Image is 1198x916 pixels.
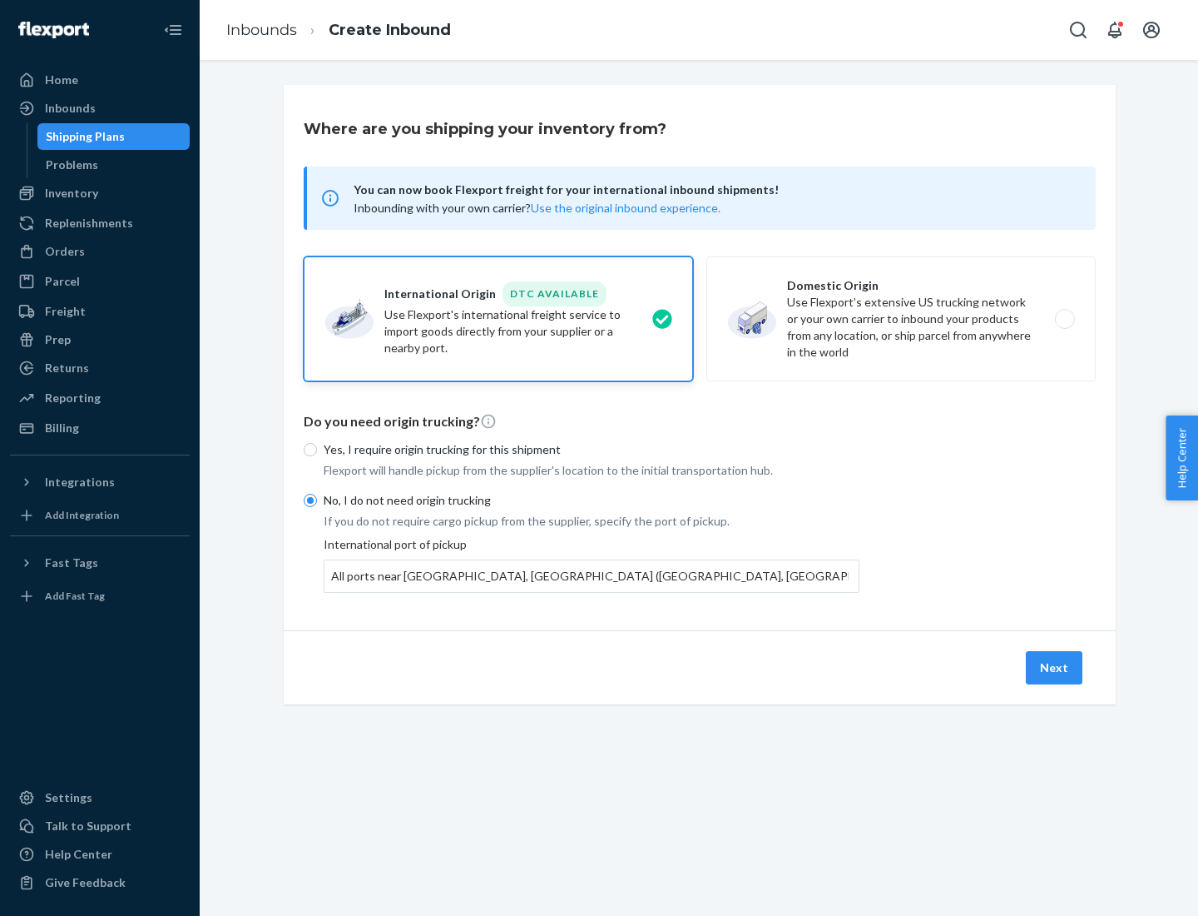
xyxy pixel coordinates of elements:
[10,355,190,381] a: Returns
[324,536,859,593] div: International port of pickup
[45,789,92,806] div: Settings
[45,243,85,260] div: Orders
[37,123,191,150] a: Shipping Plans
[45,360,89,376] div: Returns
[10,180,190,207] a: Inventory
[10,95,190,122] a: Inbounds
[304,118,666,140] h3: Where are you shipping your inventory from?
[324,462,859,479] p: Flexport will handle pickup from the supplier's location to the initial transportation hub.
[10,869,190,896] button: Give Feedback
[324,441,859,458] p: Yes, I require origin trucking for this shipment
[46,157,98,173] div: Problems
[10,502,190,529] a: Add Integration
[1026,651,1082,685] button: Next
[10,326,190,353] a: Prep
[10,469,190,495] button: Integrations
[45,100,96,117] div: Inbounds
[10,268,190,295] a: Parcel
[10,238,190,265] a: Orders
[46,128,125,145] div: Shipping Plans
[304,412,1096,431] p: Do you need origin trucking?
[45,508,119,522] div: Add Integration
[45,818,131,834] div: Talk to Support
[45,420,79,436] div: Billing
[45,390,101,406] div: Reporting
[354,180,1076,200] span: You can now book Flexport freight for your international inbound shipments!
[213,6,464,55] ol: breadcrumbs
[324,513,859,530] p: If you do not require cargo pickup from the supplier, specify the port of pickup.
[10,298,190,325] a: Freight
[10,385,190,411] a: Reporting
[304,494,317,507] input: No, I do not need origin trucking
[10,210,190,236] a: Replenishments
[226,21,297,39] a: Inbounds
[10,841,190,868] a: Help Center
[45,589,105,603] div: Add Fast Tag
[10,813,190,839] a: Talk to Support
[45,303,86,320] div: Freight
[37,152,191,178] a: Problems
[1135,13,1168,47] button: Open account menu
[45,273,80,290] div: Parcel
[324,492,859,509] p: No, I do not need origin trucking
[45,846,112,863] div: Help Center
[10,415,190,441] a: Billing
[10,784,190,811] a: Settings
[531,200,720,217] button: Use the original inbound experience.
[45,474,115,490] div: Integrations
[1062,13,1095,47] button: Open Search Box
[354,201,720,215] span: Inbounding with your own carrier?
[45,331,71,348] div: Prep
[10,550,190,576] button: Fast Tags
[1166,416,1198,500] button: Help Center
[1098,13,1131,47] button: Open notifications
[10,583,190,610] a: Add Fast Tag
[18,22,89,38] img: Flexport logo
[10,67,190,93] a: Home
[45,215,133,231] div: Replenishments
[45,72,78,88] div: Home
[156,13,190,47] button: Close Navigation
[45,185,98,202] div: Inventory
[45,555,98,571] div: Fast Tags
[304,443,317,456] input: Yes, I require origin trucking for this shipment
[329,21,451,39] a: Create Inbound
[45,874,126,891] div: Give Feedback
